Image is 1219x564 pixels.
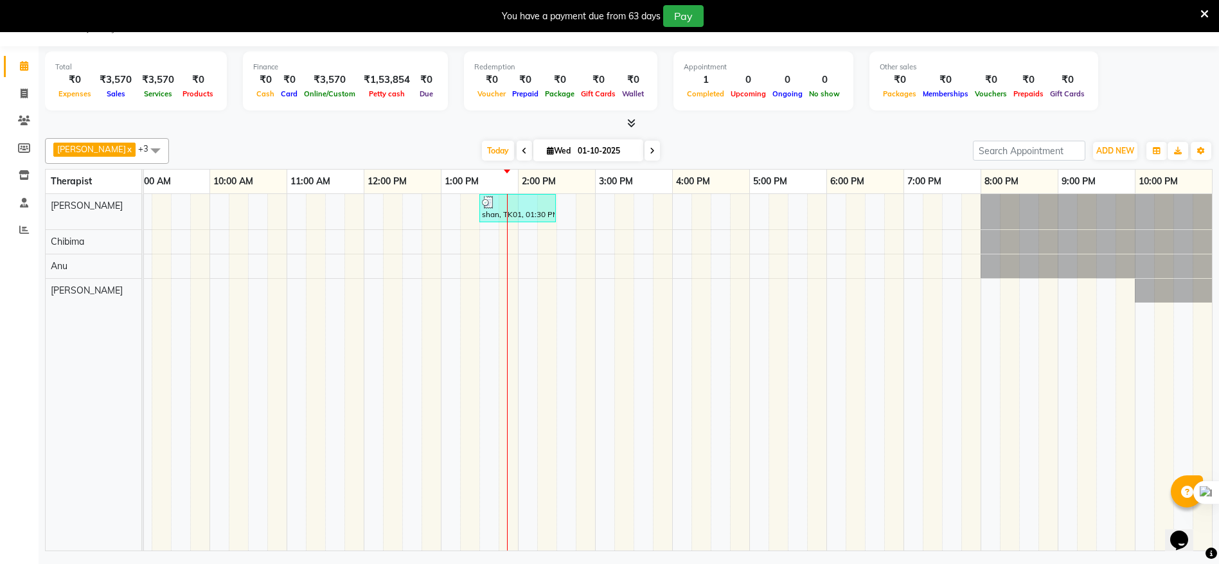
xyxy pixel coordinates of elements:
div: ₹0 [578,73,619,87]
div: ₹0 [880,73,920,87]
div: Redemption [474,62,647,73]
a: 6:00 PM [827,172,868,191]
span: Due [416,89,436,98]
button: Pay [663,5,704,27]
a: 3:00 PM [596,172,636,191]
a: 1:00 PM [441,172,482,191]
a: 9:00 AM [133,172,174,191]
iframe: chat widget [1165,513,1206,551]
div: shan, TK01, 01:30 PM-02:30 PM, Deep Tissue Repair Therapy 60 Min([DEMOGRAPHIC_DATA]) [481,196,555,220]
span: Memberships [920,89,972,98]
span: Anu [51,260,67,272]
span: Cash [253,89,278,98]
span: Voucher [474,89,509,98]
div: Appointment [684,62,843,73]
div: ₹3,570 [137,73,179,87]
div: ₹1,53,854 [359,73,415,87]
a: x [126,144,132,154]
span: +3 [138,143,158,154]
span: Prepaids [1010,89,1047,98]
span: [PERSON_NAME] [57,144,126,154]
div: ₹0 [474,73,509,87]
div: ₹0 [619,73,647,87]
span: Completed [684,89,727,98]
span: Chibima [51,236,84,247]
div: ₹0 [253,73,278,87]
span: Online/Custom [301,89,359,98]
span: Therapist [51,175,92,187]
a: 9:00 PM [1058,172,1099,191]
input: 2025-10-01 [574,141,638,161]
div: 0 [769,73,806,87]
span: Products [179,89,217,98]
div: 0 [727,73,769,87]
span: ADD NEW [1096,146,1134,155]
div: ₹0 [1010,73,1047,87]
div: ₹3,570 [301,73,359,87]
a: 10:00 PM [1135,172,1181,191]
span: Vouchers [972,89,1010,98]
span: Card [278,89,301,98]
a: 5:00 PM [750,172,790,191]
span: Ongoing [769,89,806,98]
span: [PERSON_NAME] [51,200,123,211]
span: No show [806,89,843,98]
span: Wallet [619,89,647,98]
input: Search Appointment [973,141,1085,161]
span: Prepaid [509,89,542,98]
span: Sales [103,89,129,98]
div: ₹0 [972,73,1010,87]
span: Gift Cards [1047,89,1088,98]
div: ₹0 [509,73,542,87]
div: 0 [806,73,843,87]
span: Packages [880,89,920,98]
span: Wed [544,146,574,155]
div: ₹0 [1047,73,1088,87]
a: 11:00 AM [287,172,334,191]
div: Total [55,62,217,73]
div: ₹0 [542,73,578,87]
a: 2:00 PM [519,172,559,191]
div: 1 [684,73,727,87]
div: ₹0 [920,73,972,87]
a: 4:00 PM [673,172,713,191]
div: Finance [253,62,438,73]
div: ₹0 [278,73,301,87]
a: 8:00 PM [981,172,1022,191]
span: Today [482,141,514,161]
div: ₹0 [415,73,438,87]
span: Upcoming [727,89,769,98]
span: [PERSON_NAME] [51,285,123,296]
div: ₹3,570 [94,73,137,87]
span: Petty cash [366,89,408,98]
a: 7:00 PM [904,172,945,191]
span: Package [542,89,578,98]
div: ₹0 [179,73,217,87]
span: Expenses [55,89,94,98]
div: Other sales [880,62,1088,73]
a: 12:00 PM [364,172,410,191]
button: ADD NEW [1093,142,1137,160]
span: Gift Cards [578,89,619,98]
span: Services [141,89,175,98]
div: ₹0 [55,73,94,87]
a: 10:00 AM [210,172,256,191]
div: You have a payment due from 63 days [502,10,661,23]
